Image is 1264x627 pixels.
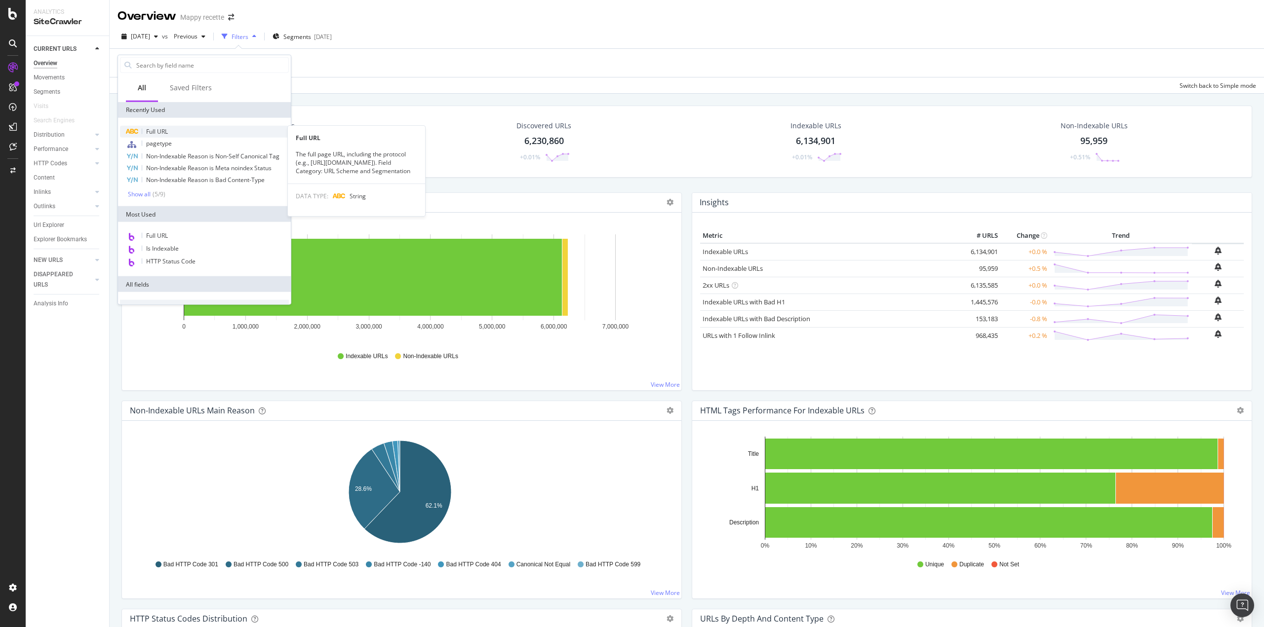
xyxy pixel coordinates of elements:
[516,121,571,131] div: Discovered URLs
[34,101,48,111] div: Visits
[700,228,961,243] th: Metric
[34,234,87,245] div: Explorer Bookmarks
[34,158,67,169] div: HTTP Codes
[703,247,748,256] a: Indexable URLs
[180,12,224,22] div: Mappy recette
[925,560,944,569] span: Unique
[131,32,150,40] span: 2025 Sep. 16th
[700,437,1240,551] svg: A chart.
[790,121,841,131] div: Indexable URLs
[118,102,291,118] div: Recently Used
[34,187,51,197] div: Inlinks
[703,314,810,323] a: Indexable URLs with Bad Description
[1180,81,1256,90] div: Switch back to Simple mode
[34,130,92,140] a: Distribution
[34,73,102,83] a: Movements
[34,269,92,290] a: DISAPPEARED URLS
[999,560,1019,569] span: Not Set
[417,323,444,330] text: 4,000,000
[602,323,629,330] text: 7,000,000
[1237,407,1244,414] div: gear
[520,153,540,161] div: +0.01%
[34,269,83,290] div: DISAPPEARED URLS
[296,192,328,200] span: DATA TYPE:
[146,164,272,172] span: Non-Indexable Reason is Meta noindex Status
[961,294,1000,310] td: 1,445,576
[541,323,567,330] text: 6,000,000
[232,33,248,41] div: Filters
[146,231,168,240] span: Full URL
[1216,542,1231,549] text: 100%
[700,614,824,624] div: URLs by Depth and Content Type
[1070,153,1090,161] div: +0.51%
[1215,296,1222,304] div: bell-plus
[1215,247,1222,255] div: bell-plus
[796,135,835,148] div: 6,134,901
[961,277,1000,294] td: 6,135,585
[1176,77,1256,93] button: Switch back to Simple mode
[118,276,291,292] div: All fields
[1000,228,1050,243] th: Change
[130,437,670,551] div: A chart.
[34,158,92,169] a: HTTP Codes
[1000,277,1050,294] td: +0.0 %
[1000,327,1050,344] td: +0.2 %
[130,228,670,343] svg: A chart.
[651,589,680,597] a: View More
[1000,310,1050,327] td: -0.8 %
[288,150,425,175] div: The full page URL, including the protocol (e.g., [URL][DOMAIN_NAME]). Field Category: URL Scheme ...
[1080,542,1092,549] text: 70%
[34,16,101,28] div: SiteCrawler
[130,614,247,624] div: HTTP Status Codes Distribution
[314,33,332,41] div: [DATE]
[170,29,209,44] button: Previous
[128,190,151,197] div: Show all
[1215,263,1222,271] div: bell-plus
[1000,294,1050,310] td: -0.0 %
[1230,593,1254,617] div: Open Intercom Messenger
[234,560,288,569] span: Bad HTTP Code 500
[118,206,291,222] div: Most Used
[700,406,865,415] div: HTML Tags Performance for Indexable URLs
[34,144,92,154] a: Performance
[34,87,60,97] div: Segments
[288,134,425,142] div: Full URL
[1215,330,1222,338] div: bell-plus
[1061,121,1128,131] div: Non-Indexable URLs
[34,101,58,111] a: Visits
[34,73,65,83] div: Movements
[135,58,288,73] input: Search by field name
[34,58,102,69] a: Overview
[34,115,84,126] a: Search Engines
[34,220,102,230] a: Url Explorer
[233,323,259,330] text: 1,000,000
[34,44,77,54] div: CURRENT URLS
[34,44,92,54] a: CURRENT URLS
[34,130,65,140] div: Distribution
[146,176,265,184] span: Non-Indexable Reason is Bad Content-Type
[146,127,168,136] span: Full URL
[729,519,759,526] text: Description
[703,297,785,306] a: Indexable URLs with Bad H1
[34,187,92,197] a: Inlinks
[34,87,102,97] a: Segments
[1080,135,1107,148] div: 95,959
[667,615,673,622] div: gear
[961,243,1000,260] td: 6,134,901
[651,380,680,389] a: View More
[34,255,63,265] div: NEW URLS
[761,542,770,549] text: 0%
[751,485,759,492] text: H1
[355,323,382,330] text: 3,000,000
[703,281,729,290] a: 2xx URLs
[961,260,1000,277] td: 95,959
[34,115,75,126] div: Search Engines
[34,255,92,265] a: NEW URLS
[426,502,442,509] text: 62.1%
[586,560,640,569] span: Bad HTTP Code 599
[151,190,165,198] div: ( 5 / 9 )
[304,560,358,569] span: Bad HTTP Code 503
[961,228,1000,243] th: # URLS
